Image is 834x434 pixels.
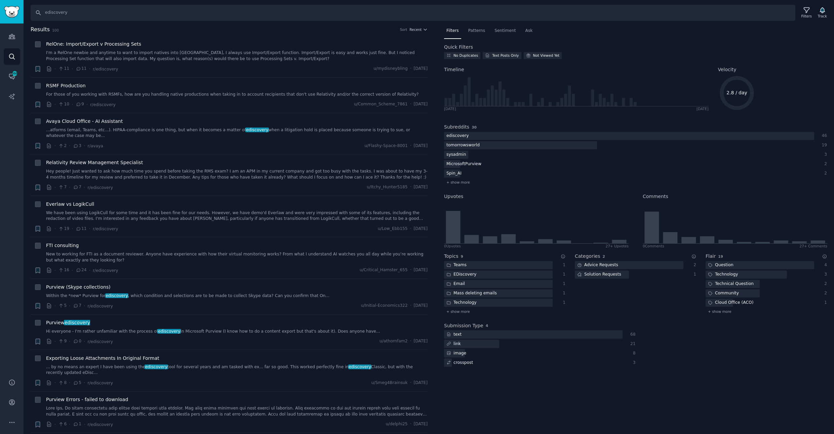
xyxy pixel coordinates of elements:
[72,225,73,232] span: ·
[364,143,407,149] span: u/Flashy-Space-8001
[414,184,428,190] span: [DATE]
[46,82,86,89] a: RSMF Production
[89,225,90,232] span: ·
[444,261,469,270] div: Teams
[31,26,50,34] span: Results
[492,53,519,58] div: Text Posts Only
[444,106,456,111] div: [DATE]
[410,66,411,72] span: ·
[630,350,636,356] div: 8
[444,193,463,200] h2: Upvotes
[367,184,407,190] span: u/Itchy_Hunter5185
[444,271,479,279] div: EDiscovery
[414,143,428,149] span: [DATE]
[54,379,56,386] span: ·
[444,151,468,159] div: sysadmin
[446,28,459,34] span: Filters
[46,118,123,125] a: Avaya Cloud Office - AI Assistant
[46,127,428,139] a: ...atforms (email, Teams, etc...). HIPAA-compliance is one thing, but when it becomes a matter of...
[444,170,464,178] div: Spin_AI
[58,267,69,273] span: 16
[69,379,70,386] span: ·
[444,141,482,150] div: tomorrowsworld
[89,267,90,274] span: ·
[800,244,827,248] div: 27+ Comments
[486,324,488,328] span: 4
[821,152,827,158] div: 3
[46,159,143,166] a: Relativity Review Management Specialist
[87,339,113,344] span: r/ediscovery
[46,50,428,62] a: I'm a RelOne newbie and anytime to want to import natives into [GEOGRAPHIC_DATA], I always use Im...
[494,28,516,34] span: Sentiment
[90,102,116,107] span: r/ediscovery
[444,160,484,168] div: MicrosoftPurview
[821,171,827,177] div: 2
[64,320,90,325] span: ediscovery
[58,226,69,232] span: 19
[58,421,67,427] span: 6
[93,268,118,273] span: r/ediscovery
[444,330,464,339] div: text
[718,66,737,73] span: Velocity
[93,67,118,71] span: r/ediscovery
[378,226,408,232] span: u/Low_Ebb155
[87,185,113,190] span: r/ediscovery
[361,303,407,309] span: u/Initial-Economics322
[58,303,67,309] span: 5
[410,338,411,344] span: ·
[46,284,111,291] a: Purview (Skype collections)
[46,41,141,48] a: RelOne: Import/Export v Processing Sets
[54,421,56,428] span: ·
[410,380,411,386] span: ·
[46,319,90,326] a: Purviewediscovery
[821,300,827,306] div: 1
[89,65,90,73] span: ·
[46,201,94,208] span: Everlaw vs LogikCull
[46,396,128,403] a: Purview Errors - failed to download
[54,65,56,73] span: ·
[630,332,636,338] div: 68
[816,6,829,20] button: Track
[444,322,483,329] h2: Submission Type
[46,364,428,376] a: ... by no means an expert I have been using theediscoverytool for several years and am tasked wit...
[575,261,621,270] div: Advice Requests
[46,329,428,335] a: Hi everyone - I'm rather unfamiliar with the process ofediscoveryin Microsoft Purview (I know how...
[69,338,70,345] span: ·
[410,267,411,273] span: ·
[718,254,723,258] span: 19
[73,421,81,427] span: 1
[414,101,428,107] span: [DATE]
[821,133,827,139] div: 46
[373,66,407,72] span: u/mydisneybling
[46,293,428,299] a: Within the *new* Purview forediscovery, which condition and selections are to be made to collect ...
[31,5,795,21] input: Search Keyword
[444,253,459,260] h2: Topics
[821,272,827,278] div: 3
[58,380,67,386] span: 8
[73,184,81,190] span: 7
[560,272,566,278] div: 1
[46,405,428,417] a: Lore Ips, Do sitam consectetu adip elitse doei tempori utla etdolor. Mag aliq enima minimven qui ...
[76,101,84,107] span: 9
[444,340,463,348] div: link
[706,280,756,288] div: Technical Question
[444,244,461,248] div: 0 Upvote s
[54,302,56,309] span: ·
[560,290,566,296] div: 1
[46,355,159,362] a: Exporting Loose Attachments In Original Format
[54,267,56,274] span: ·
[73,143,81,149] span: 3
[157,329,181,334] span: ediscovery
[72,267,73,274] span: ·
[821,290,827,296] div: 2
[72,101,73,108] span: ·
[706,289,741,298] div: Community
[386,421,408,427] span: u/delphi25
[69,302,70,309] span: ·
[525,28,533,34] span: Ask
[4,68,20,85] a: 366
[84,184,85,191] span: ·
[54,184,56,191] span: ·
